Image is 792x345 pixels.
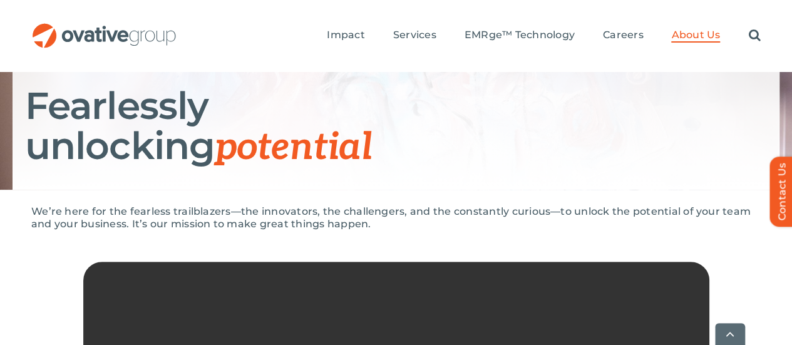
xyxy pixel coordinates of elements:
[25,86,767,168] h1: Fearlessly unlocking
[465,29,575,43] a: EMRge™ Technology
[215,125,372,170] span: potential
[31,22,177,34] a: OG_Full_horizontal_RGB
[393,29,436,43] a: Services
[603,29,644,41] span: Careers
[327,29,364,43] a: Impact
[327,16,760,56] nav: Menu
[31,205,761,230] p: We’re here for the fearless trailblazers—the innovators, the challengers, and the constantly curi...
[748,29,760,43] a: Search
[671,29,720,41] span: About Us
[393,29,436,41] span: Services
[465,29,575,41] span: EMRge™ Technology
[327,29,364,41] span: Impact
[671,29,720,43] a: About Us
[603,29,644,43] a: Careers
